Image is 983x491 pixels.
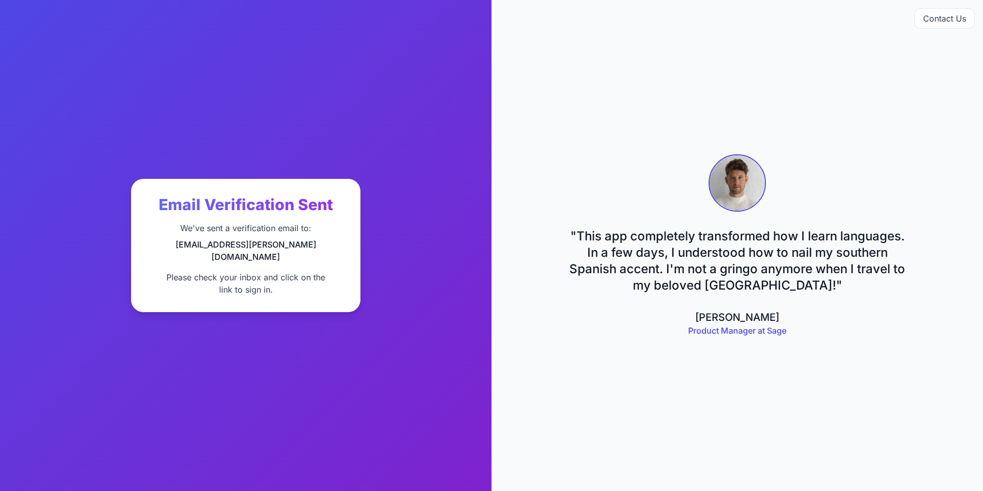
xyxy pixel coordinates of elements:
[147,222,344,234] p: We've sent a verification email to:
[565,228,909,294] blockquote: " This app completely transformed how I learn languages. In a few days, I understood how to nail ...
[159,195,333,214] span: Email Verification Sent
[565,324,909,337] div: Product Manager at Sage
[147,238,344,263] p: [EMAIL_ADDRESS][PERSON_NAME][DOMAIN_NAME]
[709,154,766,212] img: Ben Gelb
[565,310,909,324] div: [PERSON_NAME]
[166,271,325,296] p: Please check your inbox and click on the link to sign in .
[914,8,975,29] button: Contact Us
